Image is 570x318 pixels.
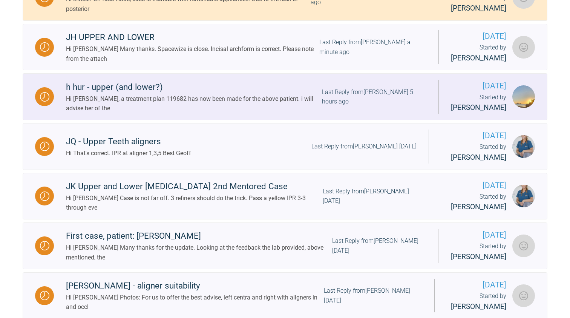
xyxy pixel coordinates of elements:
div: Started by [447,291,506,312]
div: Last Reply from [PERSON_NAME] [DATE] [324,286,422,305]
div: Started by [451,93,506,114]
div: Hi [PERSON_NAME], a treatment plan 119682 has now been made for the above patient. i will advise ... [66,94,322,113]
img: Katherine Weatherly [512,135,535,158]
span: [PERSON_NAME] [451,4,506,12]
div: Hi [PERSON_NAME] Many thanks for the update. Looking at the feedback the lab provided, above ment... [66,243,332,262]
span: [PERSON_NAME] [451,103,506,112]
div: Last Reply from [PERSON_NAME] [DATE] [332,236,426,255]
div: Last Reply from [PERSON_NAME] [DATE] [323,187,422,206]
img: Waiting [40,241,49,250]
div: [PERSON_NAME] - aligner suitability [66,279,324,293]
div: h hur - upper (and lower?) [66,80,322,94]
a: WaitingJH UPPER AND LOWERHi [PERSON_NAME] Many thanks. Spacewize is close. Incisal archform is co... [23,24,547,71]
img: Keerut Oberai [512,36,535,59]
span: [DATE] [451,80,506,92]
div: Last Reply from [PERSON_NAME] [DATE] [311,142,417,151]
a: WaitingJK Upper and Lower [MEDICAL_DATA] 2nd Mentored CaseHi [PERSON_NAME] Case is not far off. 3... [23,173,547,220]
img: Robyn Whitelaw [512,235,535,257]
a: WaitingJQ - Upper Teeth alignersHi That's correct. IPR at aligner 1,3,5 Best GeoffLast Reply from... [23,123,547,170]
a: Waitingh hur - upper (and lower?)Hi [PERSON_NAME], a treatment plan 119682 has now been made for ... [23,73,547,120]
div: Last Reply from [PERSON_NAME] a minute ago [319,37,426,57]
div: JK Upper and Lower [MEDICAL_DATA] 2nd Mentored Case [66,180,323,193]
div: First case, patient: [PERSON_NAME] [66,229,332,243]
div: JH UPPER AND LOWER [66,31,319,44]
span: [PERSON_NAME] [451,302,506,311]
div: Started by [441,142,506,163]
div: Started by [451,43,506,64]
img: Waiting [40,92,49,102]
a: WaitingFirst case, patient: [PERSON_NAME]Hi [PERSON_NAME] Many thanks for the update. Looking at ... [23,222,547,269]
span: [DATE] [447,279,506,291]
img: Waiting [40,42,49,52]
div: Started by [446,192,506,213]
img: Bernadette Ssentoogo [512,85,535,108]
div: JQ - Upper Teeth aligners [66,135,191,148]
div: Last Reply from [PERSON_NAME] 5 hours ago [322,87,426,107]
img: Katherine Weatherly [512,185,535,207]
div: Hi [PERSON_NAME] Photos: For us to offer the best advise, left centra and right with aligners in ... [66,293,324,312]
div: Hi [PERSON_NAME] Many thanks. Spacewize is close. Incisal archform is correct. Please note from t... [66,44,319,63]
span: [PERSON_NAME] [451,252,506,261]
span: [DATE] [441,130,506,142]
span: [PERSON_NAME] [451,202,506,211]
span: [DATE] [446,179,506,192]
div: Hi [PERSON_NAME] Case is not far off. 3 refiners should do the trick. Pass a yellow IPR 3-3 throu... [66,193,323,213]
div: Started by [450,241,506,262]
span: [DATE] [451,30,506,43]
img: Waiting [40,291,49,300]
span: [PERSON_NAME] [451,153,506,162]
img: Waiting [40,191,49,201]
img: Katrina Leslie [512,284,535,307]
div: Hi That's correct. IPR at aligner 1,3,5 Best Geoff [66,148,191,158]
img: Waiting [40,142,49,151]
span: [PERSON_NAME] [451,54,506,62]
span: [DATE] [450,229,506,241]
